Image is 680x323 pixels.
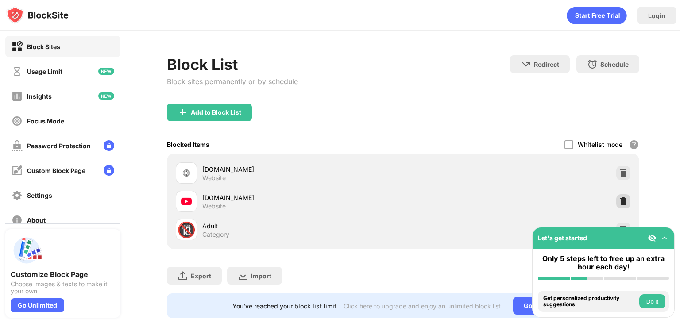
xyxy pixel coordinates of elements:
div: Category [202,231,229,238]
img: password-protection-off.svg [12,140,23,151]
div: Schedule [600,61,629,68]
div: Add to Block List [191,109,241,116]
img: omni-setup-toggle.svg [660,234,669,242]
img: insights-off.svg [12,91,23,102]
img: lock-menu.svg [104,165,114,176]
div: About [27,216,46,224]
div: animation [567,7,627,24]
div: Block List [167,55,298,73]
img: about-off.svg [12,215,23,226]
div: Redirect [534,61,559,68]
div: Website [202,174,226,182]
div: Export [191,272,211,280]
div: Settings [27,192,52,199]
div: Choose images & texts to make it your own [11,281,115,295]
div: You’ve reached your block list limit. [232,302,338,310]
img: block-on.svg [12,41,23,52]
div: Customize Block Page [11,270,115,279]
img: new-icon.svg [98,68,114,75]
div: Go Unlimited [11,298,64,312]
div: Get personalized productivity suggestions [543,295,637,308]
div: Click here to upgrade and enjoy an unlimited block list. [344,302,502,310]
div: Custom Block Page [27,167,85,174]
div: Block sites permanently or by schedule [167,77,298,86]
img: focus-off.svg [12,115,23,127]
div: [DOMAIN_NAME] [202,165,403,174]
button: Do it [639,294,665,308]
div: Insights [27,92,52,100]
div: Adult [202,221,403,231]
div: Import [251,272,271,280]
div: Usage Limit [27,68,62,75]
div: Website [202,202,226,210]
img: push-custom-page.svg [11,235,42,266]
div: Blocked Items [167,141,209,148]
div: Only 5 steps left to free up an extra hour each day! [538,254,669,271]
div: Let's get started [538,234,587,242]
img: time-usage-off.svg [12,66,23,77]
div: [DOMAIN_NAME] [202,193,403,202]
div: Whitelist mode [578,141,622,148]
div: Password Protection [27,142,91,150]
img: favicons [181,196,192,207]
img: customize-block-page-off.svg [12,165,23,176]
img: settings-off.svg [12,190,23,201]
div: Block Sites [27,43,60,50]
div: Focus Mode [27,117,64,125]
img: logo-blocksite.svg [6,6,69,24]
img: lock-menu.svg [104,140,114,151]
img: new-icon.svg [98,92,114,100]
div: Login [648,12,665,19]
div: Go Unlimited [513,297,574,315]
img: eye-not-visible.svg [648,234,657,242]
div: 🔞 [177,221,196,239]
img: favicons [181,168,192,178]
